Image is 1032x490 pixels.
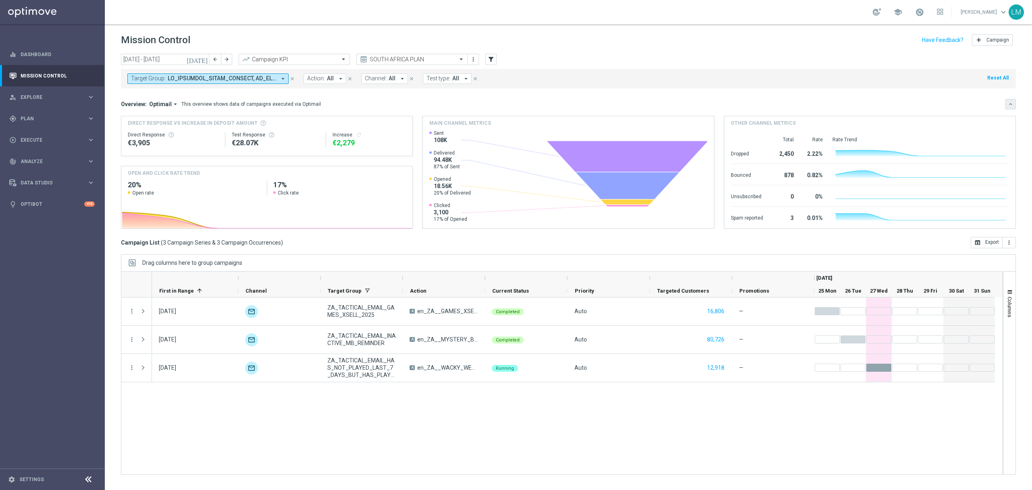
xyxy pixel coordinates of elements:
button: Mission Control [9,73,95,79]
div: Press SPACE to select this row. [121,354,152,382]
i: arrow_drop_down [172,101,179,108]
i: preview [360,55,368,63]
a: Settings [19,477,44,482]
input: Have Feedback? [922,37,963,43]
span: ZA_TACTICAL_EMAIL_GAMES_XSELL_2025 [327,304,396,318]
button: keyboard_arrow_down [1005,99,1016,109]
i: arrow_drop_down [462,75,470,82]
span: Promotions [739,288,769,294]
button: Target Group: LO_IPSUMDOL_SITAM_CONSECT, AD_ELITSEDD_EIUSM_TEMPORI_UTLABOREE_DOLOR 1_MAGN_ALIQ, E... [127,73,289,84]
h3: Campaign List [121,239,283,246]
button: play_circle_outline Execute keyboard_arrow_right [9,137,95,143]
div: Optibot [9,193,95,215]
span: ) [281,239,283,246]
div: LM [1009,4,1024,20]
div: Data Studio keyboard_arrow_right [9,180,95,186]
span: Auto [574,336,587,343]
button: Reset All [986,73,1009,82]
span: 20% of Delivered [434,190,471,196]
div: 2.22% [803,147,823,159]
a: Mission Control [21,65,95,86]
div: Dropped [731,147,763,159]
span: — [739,336,743,343]
span: Execute [21,138,87,142]
span: 29 Fri [924,288,937,294]
i: arrow_back [212,57,218,62]
span: Test type: [427,75,450,82]
div: €2,279 [333,138,406,148]
ng-select: SOUTH AFRICA PLAN [356,54,468,65]
div: 0.82% [803,168,823,181]
span: A [410,337,415,342]
span: Plan [21,116,87,121]
div: Analyze [9,158,87,165]
i: open_in_browser [974,239,981,246]
span: Action [410,288,427,294]
span: 18.56K [434,182,471,190]
a: Optibot [21,193,84,215]
i: arrow_drop_down [399,75,406,82]
button: add Campaign [972,34,1013,46]
button: more_vert [128,364,135,371]
div: 3 [773,211,794,224]
span: en_ZA__WACKY_WEDNESDAY_AUGUST25_REMINDER3__ALL_EMA_TAC_LT [417,364,478,371]
div: Row Groups [142,260,242,266]
div: Spam reported [731,211,763,224]
span: Targeted Customers [657,288,709,294]
i: refresh [356,132,362,138]
i: keyboard_arrow_right [87,136,95,144]
span: Auto [574,308,587,314]
span: 94.48K [434,156,460,163]
span: All [327,75,334,82]
a: Dashboard [21,44,95,65]
div: Press SPACE to select this row. [152,297,995,326]
button: close [472,74,479,83]
i: close [347,76,353,82]
span: Analyze [21,159,87,164]
i: person_search [9,94,17,101]
button: more_vert [128,336,135,343]
span: 3,100 [434,209,467,216]
div: This overview shows data of campaigns executed via Optimail [181,101,321,108]
div: equalizer Dashboard [9,51,95,58]
div: €28,070 [232,138,319,148]
input: Select date range [121,54,210,65]
span: Campaign [986,37,1009,43]
button: more_vert [469,54,477,64]
div: Increase [333,132,406,138]
i: more_vert [1006,239,1012,246]
div: Test Response [232,132,319,138]
div: 0.01% [803,211,823,224]
h3: Overview: [121,101,147,108]
button: filter_alt [485,54,497,65]
span: Explore [21,95,87,100]
div: Press SPACE to select this row. [121,297,152,326]
span: 26 Tue [845,288,861,294]
i: arrow_drop_down [337,75,344,82]
span: ( [161,239,163,246]
span: Priority [575,288,594,294]
span: Channel [246,288,267,294]
span: Direct Response VS Increase In Deposit Amount [128,119,258,127]
div: lightbulb Optibot +10 [9,201,95,207]
span: [DATE] [816,275,832,281]
span: Drag columns here to group campaigns [142,260,242,266]
img: Optimail [245,305,258,318]
i: more_vert [128,308,135,315]
div: 27 Aug 2025, Wednesday [159,364,176,371]
span: Clicked [434,202,467,209]
div: Explore [9,94,87,101]
span: 87% of Sent [434,163,460,170]
div: 26 Aug 2025, Tuesday [159,336,176,343]
button: Channel: All arrow_drop_down [361,73,408,84]
button: track_changes Analyze keyboard_arrow_right [9,158,95,165]
button: Test type: All arrow_drop_down [423,73,472,84]
div: Dashboard [9,44,95,65]
span: Completed [496,337,520,343]
button: 12,918 [706,363,725,373]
